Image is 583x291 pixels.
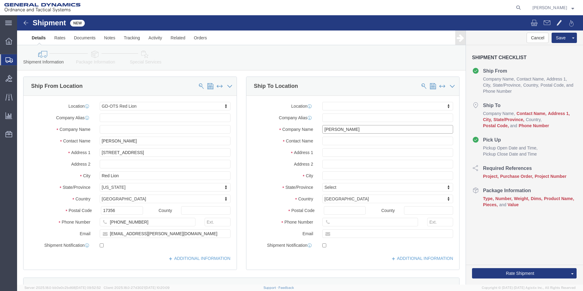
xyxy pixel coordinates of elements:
img: logo [4,3,80,12]
button: [PERSON_NAME] [532,4,574,11]
a: Support [263,286,279,289]
iframe: FS Legacy Container [17,15,583,285]
span: Kayla Singleton [532,4,567,11]
span: Client: 2025.18.0-27d3021 [104,286,170,289]
span: Copyright © [DATE]-[DATE] Agistix Inc., All Rights Reserved [482,285,576,290]
span: [DATE] 10:20:09 [145,286,170,289]
a: Feedback [278,286,294,289]
span: Server: 2025.18.0-bb0e0c2bd68 [24,286,101,289]
span: [DATE] 09:52:52 [75,286,101,289]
